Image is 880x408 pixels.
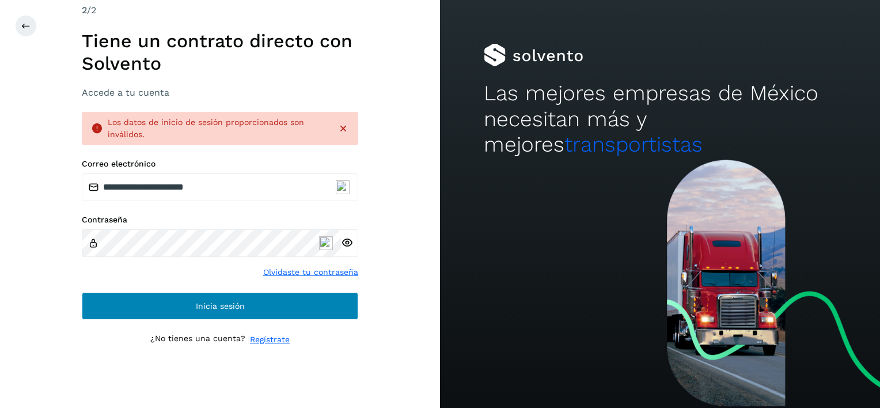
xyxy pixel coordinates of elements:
[108,116,328,141] div: Los datos de inicio de sesión proporcionados son inválidos.
[336,180,350,194] img: npw-badge-icon-locked.svg
[82,87,358,98] h3: Accede a tu cuenta
[82,30,358,74] h1: Tiene un contrato directo con Solvento
[82,215,358,225] label: Contraseña
[564,132,703,157] span: transportistas
[196,302,245,310] span: Inicia sesión
[263,266,358,278] a: Olvidaste tu contraseña
[82,5,87,16] span: 2
[250,334,290,346] a: Regístrate
[132,360,308,405] iframe: reCAPTCHA
[82,292,358,320] button: Inicia sesión
[82,159,358,169] label: Correo electrónico
[150,334,245,346] p: ¿No tienes una cuenta?
[82,3,358,17] div: /2
[484,81,836,157] h2: Las mejores empresas de México necesitan más y mejores
[319,236,333,250] img: npw-badge-icon-locked.svg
